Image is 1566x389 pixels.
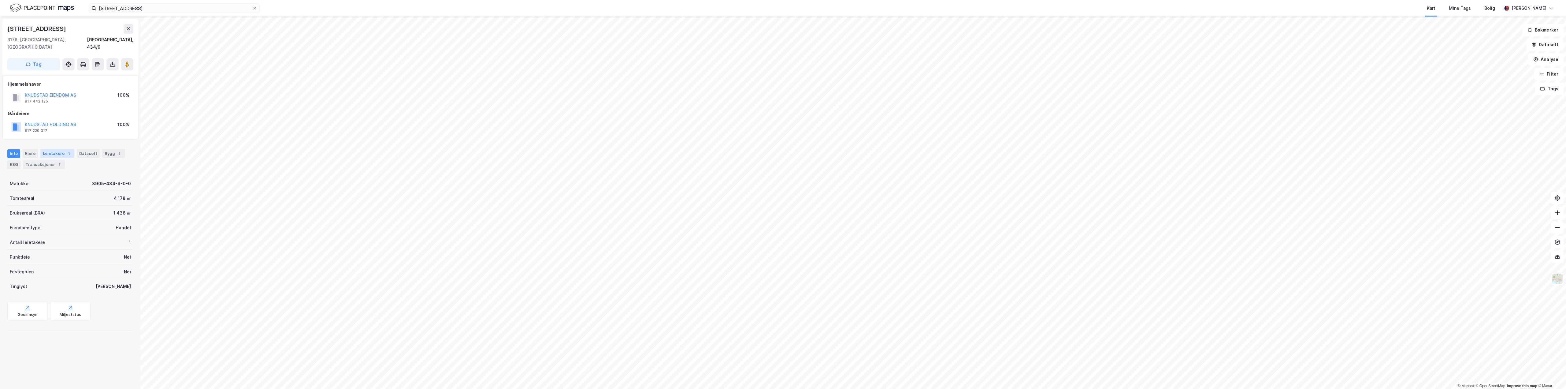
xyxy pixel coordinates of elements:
div: [GEOGRAPHIC_DATA], 434/9 [87,36,133,51]
button: Filter [1534,68,1564,80]
button: Tag [7,58,60,70]
div: Tomteareal [10,195,34,202]
button: Bokmerker [1522,24,1564,36]
div: Datasett [77,149,100,158]
img: Z [1552,273,1563,285]
div: Eiendomstype [10,224,40,231]
div: Eiere [23,149,38,158]
button: Datasett [1526,39,1564,51]
img: logo.f888ab2527a4732fd821a326f86c7f29.svg [10,3,74,13]
div: 7 [56,162,62,168]
a: OpenStreetMap [1476,384,1505,388]
input: Søk på adresse, matrikkel, gårdeiere, leietakere eller personer [96,4,252,13]
div: Mine Tags [1449,5,1471,12]
div: Transaksjoner [23,160,65,169]
div: 100% [117,121,129,128]
div: Bygg [102,149,125,158]
div: 3176, [GEOGRAPHIC_DATA], [GEOGRAPHIC_DATA] [7,36,87,51]
div: Gårdeiere [8,110,133,117]
button: Tags [1535,83,1564,95]
div: Geoinnsyn [18,312,38,317]
div: Nei [124,268,131,275]
div: [PERSON_NAME] [1512,5,1546,12]
button: Analyse [1528,53,1564,65]
div: 1 [66,151,72,157]
div: [PERSON_NAME] [96,283,131,290]
div: Miljøstatus [60,312,81,317]
div: Antall leietakere [10,239,45,246]
div: Hjemmelshaver [8,80,133,88]
div: Bruksareal (BRA) [10,209,45,217]
div: 917 229 317 [25,128,47,133]
div: Punktleie [10,253,30,261]
div: 3905-434-9-0-0 [92,180,131,187]
div: Info [7,149,20,158]
div: Handel [116,224,131,231]
div: Bolig [1484,5,1495,12]
div: Kart [1427,5,1435,12]
a: Improve this map [1507,384,1537,388]
a: Mapbox [1458,384,1475,388]
div: 1 [129,239,131,246]
div: 100% [117,92,129,99]
div: 1 [116,151,122,157]
div: Festegrunn [10,268,34,275]
div: 4 178 ㎡ [114,195,131,202]
div: Tinglyst [10,283,27,290]
div: Kontrollprogram for chat [1535,360,1566,389]
div: Nei [124,253,131,261]
div: 1 436 ㎡ [113,209,131,217]
div: ESG [7,160,20,169]
div: [STREET_ADDRESS] [7,24,67,34]
div: Leietakere [40,149,74,158]
iframe: Chat Widget [1535,360,1566,389]
div: Matrikkel [10,180,30,187]
div: 917 442 126 [25,99,48,104]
